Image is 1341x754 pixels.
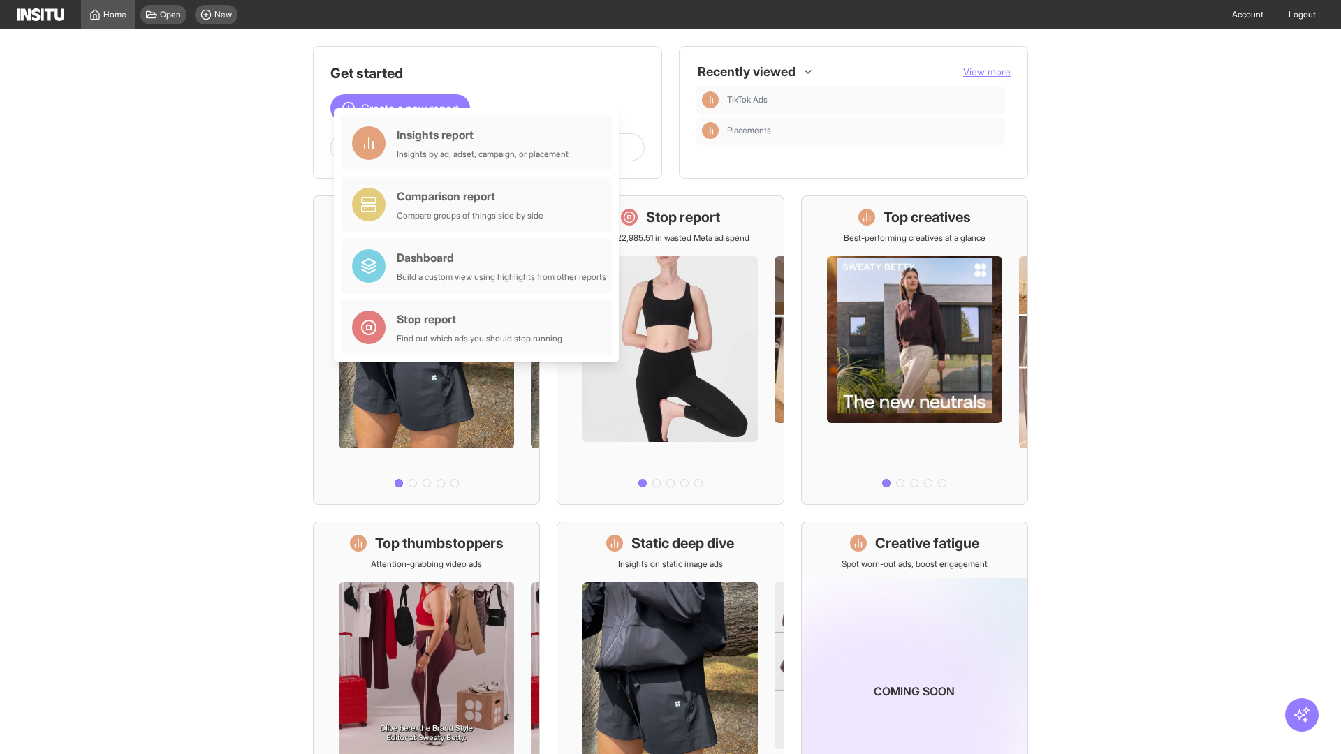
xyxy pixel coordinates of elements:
[618,559,723,570] p: Insights on static image ads
[727,125,771,136] span: Placements
[801,195,1028,505] a: Top creativesBest-performing creatives at a glance
[963,66,1011,77] span: View more
[397,272,606,283] div: Build a custom view using highlights from other reports
[702,122,719,139] div: Insights
[330,64,645,83] h1: Get started
[371,559,482,570] p: Attention-grabbing video ads
[397,188,543,205] div: Comparison report
[361,100,459,117] span: Create a new report
[397,210,543,221] div: Compare groups of things side by side
[397,311,562,327] div: Stop report
[727,125,999,136] span: Placements
[727,94,999,105] span: TikTok Ads
[646,207,720,227] h1: Stop report
[557,195,784,505] a: Stop reportSave £22,985.51 in wasted Meta ad spend
[103,9,126,20] span: Home
[397,249,606,266] div: Dashboard
[160,9,181,20] span: Open
[963,65,1011,79] button: View more
[17,8,64,21] img: Logo
[397,333,562,344] div: Find out which ads you should stop running
[313,195,540,505] a: What's live nowSee all active ads instantly
[702,91,719,108] div: Insights
[397,126,569,143] div: Insights report
[330,94,470,122] button: Create a new report
[375,533,504,553] h1: Top thumbstoppers
[727,94,768,105] span: TikTok Ads
[592,232,749,244] p: Save £22,985.51 in wasted Meta ad spend
[884,207,971,227] h1: Top creatives
[844,232,985,244] p: Best-performing creatives at a glance
[397,149,569,160] div: Insights by ad, adset, campaign, or placement
[631,533,734,553] h1: Static deep dive
[214,9,232,20] span: New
